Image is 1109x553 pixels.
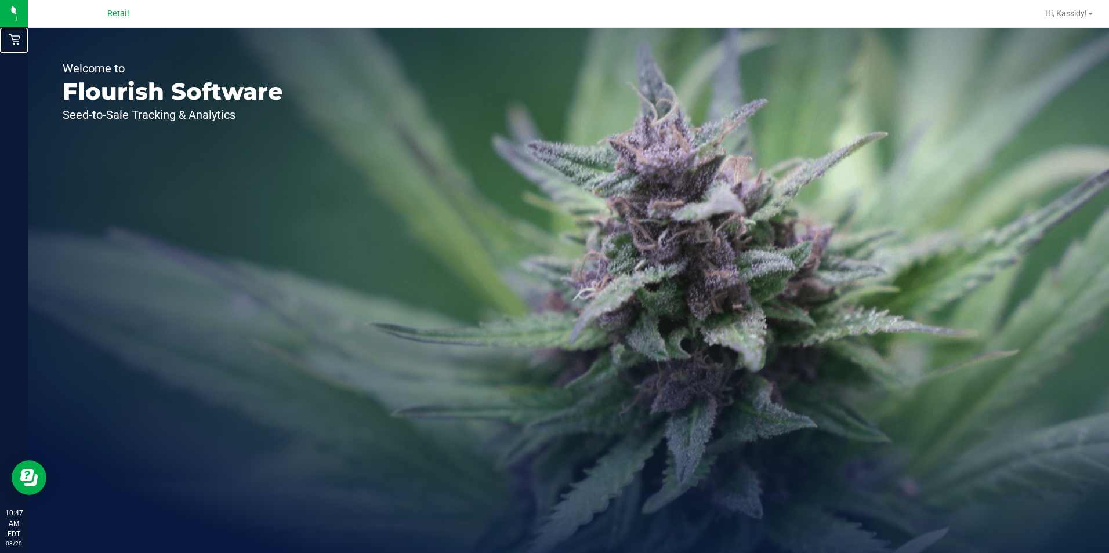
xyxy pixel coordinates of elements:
iframe: Resource center [12,460,46,495]
p: 10:47 AM EDT [5,508,23,539]
span: Hi, Kassidy! [1045,9,1087,18]
p: Flourish Software [63,80,283,103]
span: Retail [107,9,129,19]
p: Seed-to-Sale Tracking & Analytics [63,109,283,121]
p: Welcome to [63,63,283,74]
p: 08/20 [5,539,23,548]
inline-svg: Retail [9,34,20,45]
